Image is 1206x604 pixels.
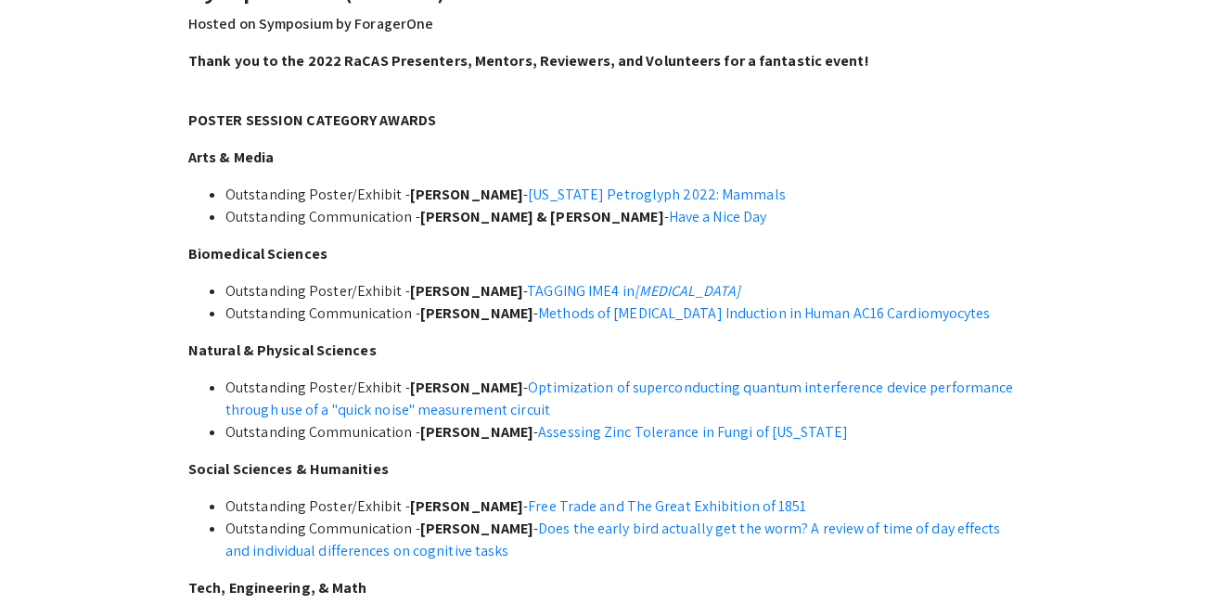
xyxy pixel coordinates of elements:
[528,185,786,204] a: [US_STATE] Petroglyph 2022: Mammals
[225,519,1001,560] a: Does the early bird actually get the worm? A review of time of day effects and individual differe...
[669,207,767,226] a: Have a Nice Day
[527,281,740,301] a: TAGGING IME4 in[MEDICAL_DATA]
[528,496,806,516] a: Free Trade and The Great Exhibition of 1851
[188,148,274,167] strong: Arts & Media
[225,378,1013,419] a: Optimization of superconducting quantum interference device performance through use of a "quick n...
[188,578,367,598] strong: Tech, Engineering, & Math
[538,422,848,442] a: Assessing Zinc Tolerance in Fungi of [US_STATE]
[188,13,1018,35] p: Hosted on Symposium by ForagerOne
[225,518,1018,562] li: Outstanding Communication - -
[188,459,389,479] strong: Social Sciences & Humanities
[188,51,869,71] strong: Thank you to the 2022 RaCAS Presenters, Mentors, Reviewers, and Volunteers for a fantastic event!
[538,303,990,323] a: Methods of [MEDICAL_DATA] Induction in Human AC16 Cardiomyocytes
[420,519,533,538] strong: [PERSON_NAME]
[410,185,523,204] strong: [PERSON_NAME]
[420,422,533,442] strong: [PERSON_NAME]
[225,421,1018,443] li: Outstanding Communication - -
[188,244,327,263] strong: Biomedical Sciences
[225,495,1018,518] li: Outstanding Poster/Exhibit - -
[420,207,664,226] strong: [PERSON_NAME] & [PERSON_NAME]
[410,281,523,301] strong: [PERSON_NAME]
[635,281,740,301] em: [MEDICAL_DATA]
[410,378,523,397] strong: [PERSON_NAME]
[188,341,377,360] strong: Natural & Physical Sciences
[410,496,523,516] strong: [PERSON_NAME]
[225,184,1018,206] li: Outstanding Poster/Exhibit - -
[14,520,79,590] iframe: Chat
[420,303,533,323] strong: [PERSON_NAME]
[188,110,436,130] strong: POSTER SESSION CATEGORY AWARDS
[225,302,1018,325] li: Outstanding Communication - -
[225,206,1018,228] li: Outstanding Communication - -
[225,377,1018,421] li: Outstanding Poster/Exhibit - -
[225,280,1018,302] li: Outstanding Poster/Exhibit - -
